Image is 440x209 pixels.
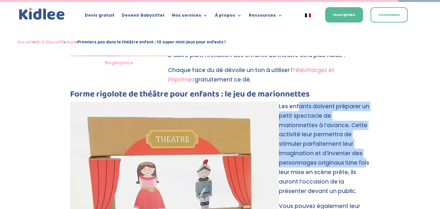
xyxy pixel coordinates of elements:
a: Inscription [325,7,363,22]
a: Do It Yourself [35,38,63,46]
a: Nos services [172,13,208,20]
img: Français [305,13,311,17]
a: Accueil [18,38,33,46]
strong: Premiers pas dans le théâtre enfant : 10 super mini-jeux pour enfants ! [77,38,226,46]
a: Devenir Babysitter [122,13,165,20]
a: À propos [215,13,242,20]
a: BlogHoptoys [105,60,133,66]
a: Connexion [371,7,408,22]
a: Devis gratuit [85,13,114,20]
img: logo_kidlee_bleu [18,7,66,22]
span: » » » [18,38,226,46]
p: D’autre part, l’initiation des enfants au théâtre sera plus fluide ! [70,51,370,66]
h3: Forme rigolote de théâtre pour enfants : le jeu de marionnettes [70,90,370,102]
a: Kidlee Logo [18,7,66,22]
p: Chaque face du dé dévoile un ton à utiliser ! gratuitement ce dé. [70,66,370,90]
a: Téléchargez et imprimez [168,66,334,83]
a: Jeux [66,38,75,46]
a: Ressources [249,13,282,20]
